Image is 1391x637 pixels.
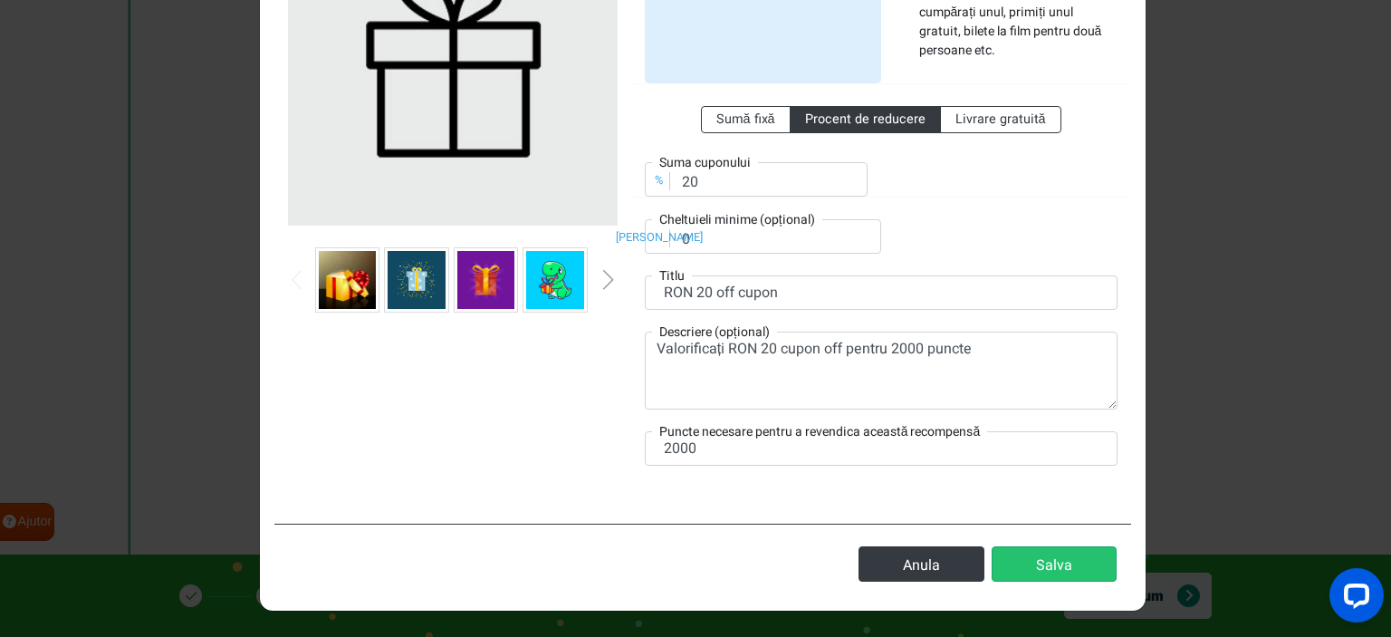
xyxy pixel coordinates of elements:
font: Titlu [659,266,685,285]
font: [PERSON_NAME] [616,229,703,246]
font: Salva [1036,554,1072,575]
font: Sumă fixă [716,110,775,129]
font: Anula [903,554,940,575]
div: Diapozitivul următor [604,270,613,290]
button: Anula [859,546,984,582]
font: Suma cuponului [659,153,751,172]
div: Diapozitivul anterior [293,270,302,290]
input: De exemplu, cupon de 25 RON sau cină pentru două persoane [645,275,1118,310]
font: Puncte necesare pentru a revendica această recompensă [659,422,981,441]
font: Cheltuieli minime (opțional) [659,210,815,229]
button: Salva [992,546,1117,582]
font: Livrare gratuită [955,110,1046,129]
font: Descriere (opțional) [659,323,770,342]
font: % [655,172,663,188]
font: Procent de reducere [805,110,926,129]
iframe: Widget de chat LiveChat [1315,561,1391,637]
